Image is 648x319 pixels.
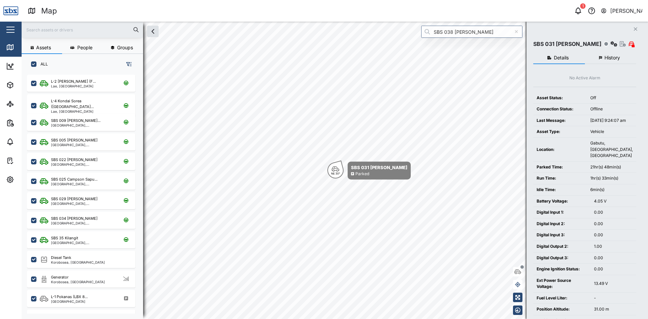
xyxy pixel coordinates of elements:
[51,216,98,221] div: SBS 034 [PERSON_NAME]
[594,266,633,272] div: 0.00
[26,25,139,35] input: Search assets or drivers
[327,162,411,180] div: Map marker
[594,221,633,227] div: 0.00
[594,306,633,313] div: 31.00 m
[594,232,633,238] div: 0.00
[537,129,584,135] div: Asset Type:
[604,55,620,60] span: History
[537,95,584,101] div: Asset Status:
[537,147,584,153] div: Location:
[77,45,92,50] span: People
[554,55,569,60] span: Details
[537,266,587,272] div: Engine Ignition Status:
[331,172,340,175] div: NE 30°
[537,187,584,193] div: Idle Time:
[594,255,633,261] div: 0.00
[27,72,143,314] div: grid
[51,261,105,264] div: Korobosea, [GEOGRAPHIC_DATA]
[51,163,115,166] div: [GEOGRAPHIC_DATA], [GEOGRAPHIC_DATA]
[537,164,584,170] div: Parked Time:
[18,138,38,145] div: Alarms
[537,117,584,124] div: Last Message:
[51,110,115,113] div: Lae, [GEOGRAPHIC_DATA]
[51,84,96,88] div: Lae, [GEOGRAPHIC_DATA]
[51,182,115,186] div: [GEOGRAPHIC_DATA], [GEOGRAPHIC_DATA]
[51,221,115,225] div: [GEOGRAPHIC_DATA], [GEOGRAPHIC_DATA]
[351,164,407,171] div: SBS 031 [PERSON_NAME]
[117,45,133,50] span: Groups
[18,157,36,164] div: Tasks
[590,106,633,112] div: Offline
[51,196,98,202] div: SBS 029 [PERSON_NAME]
[36,61,48,67] label: ALL
[51,98,115,110] div: L-4 Kondai Sorea ([GEOGRAPHIC_DATA]...
[590,164,633,170] div: 21hr(s) 48min(s)
[594,198,633,205] div: 4.05 V
[421,26,522,38] input: Search by People, Asset, Geozone or Place
[18,81,38,89] div: Assets
[51,157,98,163] div: SBS 022 [PERSON_NAME]
[590,117,633,124] div: [DATE] 9:24:07 am
[41,5,57,17] div: Map
[590,140,633,159] div: Gabutu, [GEOGRAPHIC_DATA], [GEOGRAPHIC_DATA]
[51,255,71,261] div: Diesel Tank
[537,175,584,182] div: Run Time:
[18,44,33,51] div: Map
[537,243,587,250] div: Digital Output 2:
[51,124,115,127] div: [GEOGRAPHIC_DATA], [GEOGRAPHIC_DATA]
[590,175,633,182] div: 1hr(s) 33min(s)
[537,295,587,301] div: Fuel Level Liter:
[537,232,587,238] div: Digital Input 3:
[600,6,643,16] button: [PERSON_NAME]
[594,209,633,216] div: 0.00
[18,62,48,70] div: Dashboard
[36,45,51,50] span: Assets
[537,221,587,227] div: Digital Input 2:
[533,40,601,48] div: SBS 031 [PERSON_NAME]
[51,300,88,303] div: [GEOGRAPHIC_DATA]
[51,137,98,143] div: SBS 005 [PERSON_NAME]
[51,202,115,205] div: [GEOGRAPHIC_DATA], [GEOGRAPHIC_DATA]
[51,235,78,241] div: SBS 35 Kilangit
[22,22,648,319] canvas: Map
[537,106,584,112] div: Connection Status:
[51,294,88,300] div: L-1 Pokanas (LBX 8...
[18,119,40,127] div: Reports
[3,3,18,18] img: Main Logo
[51,177,98,182] div: SBS 025 Campson Sapu...
[569,75,600,81] div: No Active Alarm
[537,255,587,261] div: Digital Output 3:
[51,143,115,147] div: [GEOGRAPHIC_DATA], [GEOGRAPHIC_DATA]
[51,274,69,280] div: Generator
[590,129,633,135] div: Vehicle
[580,3,586,9] div: 1
[355,171,369,177] div: Parked
[590,187,633,193] div: 6min(s)
[18,176,42,183] div: Settings
[590,95,633,101] div: Off
[537,306,587,313] div: Position Altitude:
[537,277,587,290] div: Ext Power Source Voltage:
[537,198,587,205] div: Battery Voltage:
[537,209,587,216] div: Digital Input 1:
[594,281,633,287] div: 13.49 V
[610,7,643,15] div: [PERSON_NAME]
[51,118,101,124] div: SBS 009 [PERSON_NAME]...
[18,100,34,108] div: Sites
[51,79,96,84] div: L-2 [PERSON_NAME] (F...
[51,241,115,244] div: [GEOGRAPHIC_DATA], [GEOGRAPHIC_DATA]
[51,280,105,284] div: Korobosea, [GEOGRAPHIC_DATA]
[594,243,633,250] div: 1.00
[594,295,633,301] div: -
